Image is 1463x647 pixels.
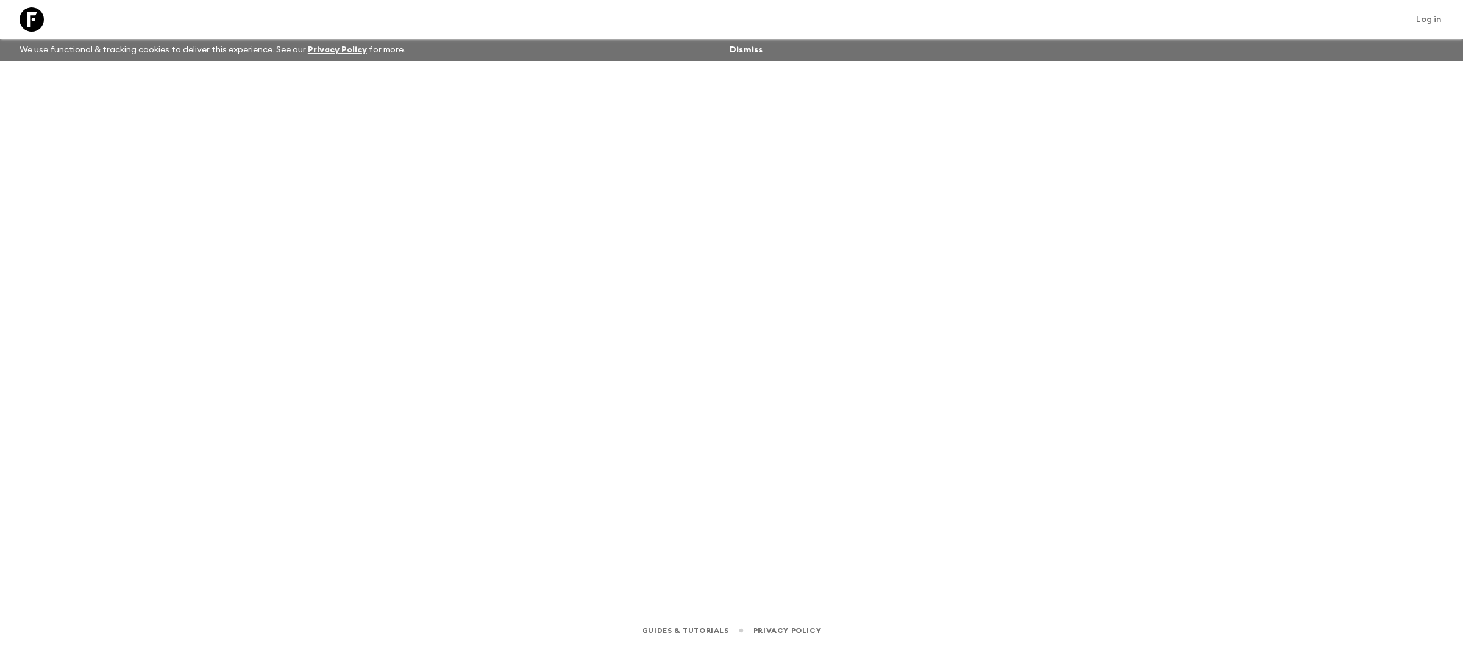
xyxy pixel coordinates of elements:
[642,624,729,637] a: Guides & Tutorials
[727,41,766,59] button: Dismiss
[1409,11,1448,28] a: Log in
[15,39,410,61] p: We use functional & tracking cookies to deliver this experience. See our for more.
[753,624,821,637] a: Privacy Policy
[308,46,367,54] a: Privacy Policy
